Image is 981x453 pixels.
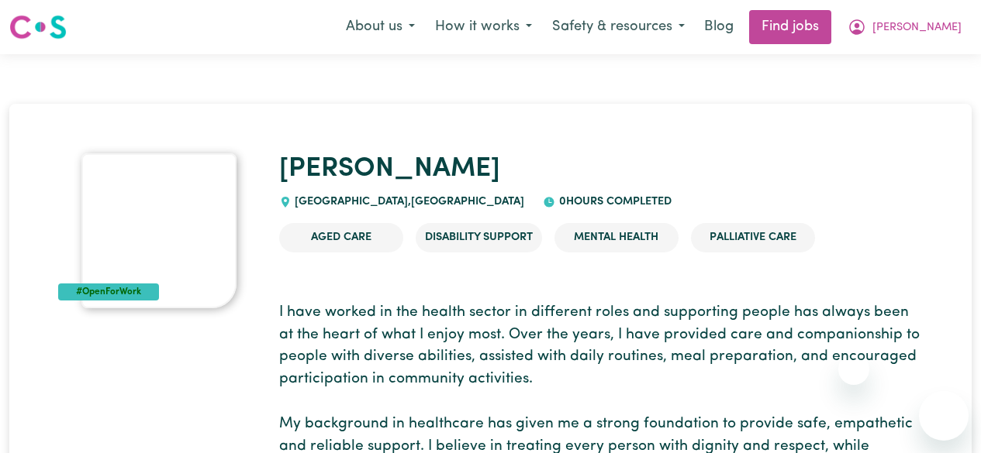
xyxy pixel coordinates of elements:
[695,10,743,44] a: Blog
[691,223,815,252] li: Palliative care
[555,196,672,208] span: 0 hours completed
[425,11,542,43] button: How it works
[416,223,542,252] li: Disability Support
[554,223,679,252] li: Mental Health
[838,11,972,43] button: My Account
[58,153,261,308] a: Rocio's profile picture'#OpenForWork
[58,283,160,300] div: #OpenForWork
[838,354,869,385] iframe: Cerrar mensaje
[336,11,425,43] button: About us
[292,196,525,208] span: [GEOGRAPHIC_DATA] , [GEOGRAPHIC_DATA]
[872,19,962,36] span: [PERSON_NAME]
[542,11,695,43] button: Safety & resources
[279,156,500,183] a: [PERSON_NAME]
[919,391,969,441] iframe: Botón para iniciar la ventana de mensajería
[279,223,403,252] li: Aged Care
[9,13,67,41] img: Careseekers logo
[81,153,237,308] img: Rocio
[9,9,67,45] a: Careseekers logo
[749,10,831,44] a: Find jobs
